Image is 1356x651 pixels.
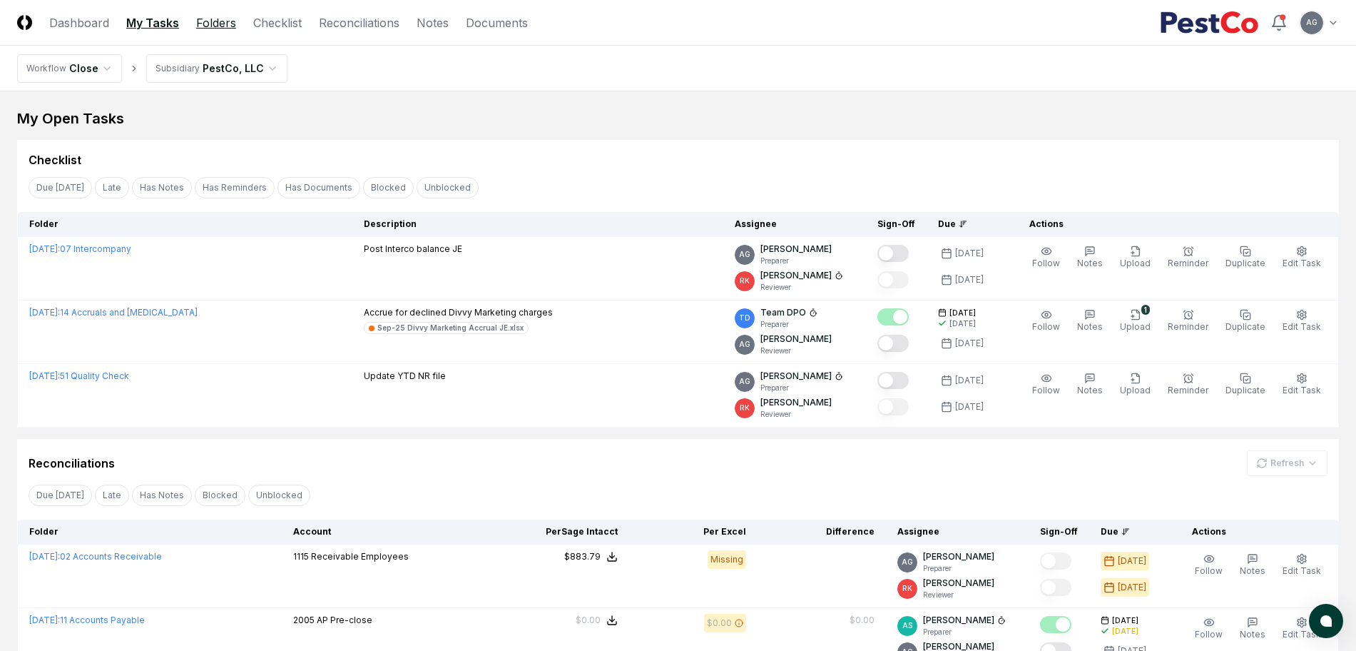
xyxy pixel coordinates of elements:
[29,307,198,318] a: [DATE]:14 Accruals and [MEDICAL_DATA]
[253,14,302,31] a: Checklist
[1112,615,1138,626] span: [DATE]
[1280,370,1324,400] button: Edit Task
[29,243,131,254] a: [DATE]:07 Intercompany
[955,273,984,286] div: [DATE]
[923,590,994,600] p: Reviewer
[196,14,236,31] a: Folders
[877,398,909,415] button: Mark complete
[760,383,843,393] p: Preparer
[1223,306,1268,336] button: Duplicate
[49,14,109,31] a: Dashboard
[1077,321,1103,332] span: Notes
[949,318,976,329] div: [DATE]
[1120,321,1151,332] span: Upload
[29,551,162,562] a: [DATE]:02 Accounts Receivable
[1040,579,1071,596] button: Mark complete
[1118,581,1146,594] div: [DATE]
[126,14,179,31] a: My Tasks
[132,485,192,506] button: Has Notes
[1040,552,1071,570] button: Mark complete
[377,323,524,333] div: Sep-25 Divvy Marketing Accrual JE.xlsx
[740,403,750,413] span: RK
[923,627,1006,637] p: Preparer
[629,520,758,545] th: Per Excel
[760,269,832,282] p: [PERSON_NAME]
[1280,550,1324,580] button: Edit Task
[1160,11,1259,34] img: PestCo logo
[877,271,909,288] button: Mark complete
[760,396,832,409] p: [PERSON_NAME]
[364,243,462,256] p: Post Interco balance JE
[739,376,750,387] span: AG
[739,249,750,260] span: AG
[923,550,994,563] p: [PERSON_NAME]
[17,15,32,30] img: Logo
[1181,525,1327,538] div: Actions
[758,520,886,545] th: Difference
[352,212,723,237] th: Description
[17,54,287,83] nav: breadcrumb
[317,615,372,625] span: AP Pre-close
[1283,629,1321,640] span: Edit Task
[29,370,129,381] a: [DATE]:51 Quality Check
[311,551,409,562] span: Receivable Employees
[29,551,60,562] span: [DATE] :
[707,617,732,630] div: $0.00
[1032,258,1060,268] span: Follow
[1029,520,1089,545] th: Sign-Off
[195,177,275,198] button: Has Reminders
[417,14,449,31] a: Notes
[1240,629,1265,640] span: Notes
[1077,385,1103,395] span: Notes
[1117,306,1153,336] button: 1Upload
[1112,626,1138,637] div: [DATE]
[1283,258,1321,268] span: Edit Task
[955,374,984,387] div: [DATE]
[1117,370,1153,400] button: Upload
[29,243,60,254] span: [DATE] :
[29,455,115,472] div: Reconciliations
[923,577,994,590] p: [PERSON_NAME]
[1306,17,1317,28] span: AG
[1141,305,1150,315] div: 1
[364,306,553,319] p: Accrue for declined Divvy Marketing charges
[1283,321,1321,332] span: Edit Task
[1280,614,1324,644] button: Edit Task
[29,151,81,168] div: Checklist
[29,307,60,318] span: [DATE] :
[26,62,66,75] div: Workflow
[319,14,399,31] a: Reconciliations
[760,306,806,319] p: Team DPO
[1280,243,1324,273] button: Edit Task
[938,218,995,231] div: Due
[1074,243,1106,273] button: Notes
[902,557,913,567] span: AG
[1192,614,1225,644] button: Follow
[1029,243,1063,273] button: Follow
[955,337,984,350] div: [DATE]
[1192,550,1225,580] button: Follow
[18,520,282,545] th: Folder
[760,243,832,256] p: [PERSON_NAME]
[1165,243,1211,273] button: Reminder
[1165,370,1211,400] button: Reminder
[1299,10,1325,36] button: AG
[364,322,529,334] a: Sep-25 Divvy Marketing Accrual JE.xlsx
[195,485,245,506] button: Blocked
[1165,306,1211,336] button: Reminder
[1168,321,1208,332] span: Reminder
[877,308,909,325] button: Mark complete
[248,485,310,506] button: Unblocked
[1223,243,1268,273] button: Duplicate
[1223,370,1268,400] button: Duplicate
[293,615,315,625] span: 2005
[1225,385,1265,395] span: Duplicate
[363,177,414,198] button: Blocked
[955,247,984,260] div: [DATE]
[277,177,360,198] button: Has Documents
[564,550,601,563] div: $883.79
[1237,614,1268,644] button: Notes
[1195,565,1223,576] span: Follow
[95,485,129,506] button: Late
[417,177,479,198] button: Unblocked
